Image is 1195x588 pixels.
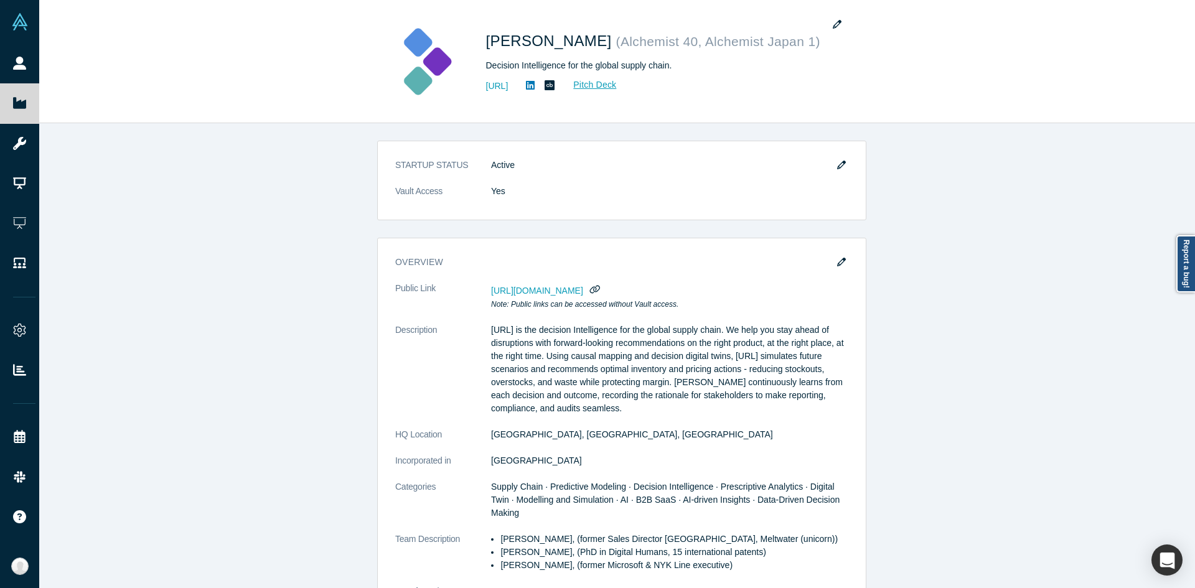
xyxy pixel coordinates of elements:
[395,159,491,185] dt: STARTUP STATUS
[395,480,491,533] dt: Categories
[491,482,840,518] span: Supply Chain · Predictive Modeling · Decision Intelligence · Prescriptive Analytics · Digital Twi...
[491,324,848,415] p: [URL] is the decision Intelligence for the global supply chain. We help you stay ahead of disrupt...
[500,546,848,559] li: [PERSON_NAME], (PhD in Digital Humans, 15 international patents)
[395,533,491,585] dt: Team Description
[616,34,820,49] small: ( Alchemist 40, Alchemist Japan 1 )
[395,428,491,454] dt: HQ Location
[382,18,469,105] img: Kimaru AI's Logo
[1176,235,1195,292] a: Report a bug!
[500,559,848,572] li: [PERSON_NAME], (former Microsoft & NYK Line executive)
[486,80,508,93] a: [URL]
[486,32,616,49] span: [PERSON_NAME]
[491,185,848,198] dd: Yes
[11,13,29,30] img: Alchemist Vault Logo
[395,454,491,480] dt: Incorporated in
[11,558,29,575] img: Anna Sanchez's Account
[491,300,678,309] em: Note: Public links can be accessed without Vault access.
[491,286,583,296] span: [URL][DOMAIN_NAME]
[500,533,848,546] li: [PERSON_NAME], (former Sales Director [GEOGRAPHIC_DATA], Meltwater (unicorn))
[395,185,491,211] dt: Vault Access
[395,324,491,428] dt: Description
[491,428,848,441] dd: [GEOGRAPHIC_DATA], [GEOGRAPHIC_DATA], [GEOGRAPHIC_DATA]
[395,282,436,295] span: Public Link
[491,159,848,172] dd: Active
[491,454,848,467] dd: [GEOGRAPHIC_DATA]
[560,78,617,92] a: Pitch Deck
[486,59,835,72] div: Decision Intelligence for the global supply chain.
[395,256,831,269] h3: overview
